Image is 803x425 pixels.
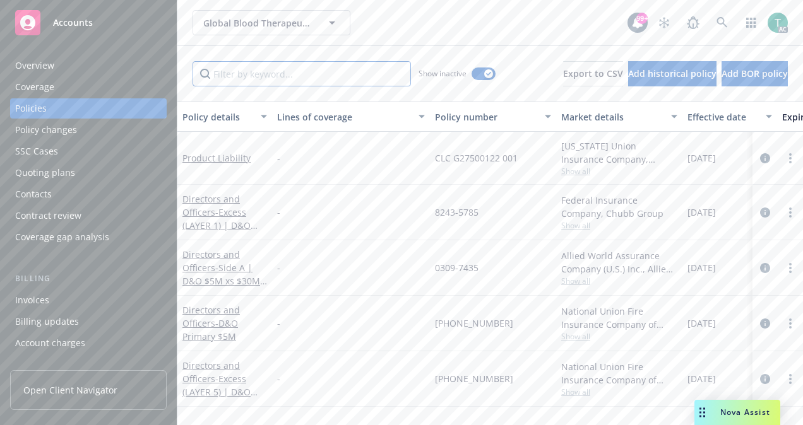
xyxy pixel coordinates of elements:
span: - [277,317,280,330]
a: more [783,316,798,331]
button: Lines of coverage [272,102,430,132]
div: Lines of coverage [277,110,411,124]
span: - [277,206,280,219]
span: Add BOR policy [722,67,788,79]
div: Policy changes [15,120,77,140]
span: - [277,151,280,165]
div: Billing [10,272,167,285]
a: circleInformation [758,371,773,387]
span: [DATE] [687,317,716,330]
a: circleInformation [758,151,773,166]
a: Installment plans [10,354,167,375]
a: Stop snowing [651,10,677,35]
span: Accounts [53,18,93,28]
span: [DATE] [687,206,716,219]
button: Add historical policy [628,61,717,86]
div: Policies [15,98,47,119]
a: Billing updates [10,311,167,332]
span: Show all [561,220,677,231]
div: National Union Fire Insurance Company of [GEOGRAPHIC_DATA], [GEOGRAPHIC_DATA], AIG [561,305,677,331]
img: photo [768,13,788,33]
span: - D&O Primary $5M [182,317,238,342]
div: Drag to move [694,400,710,425]
span: CLC G27500122 001 [435,151,518,165]
a: Directors and Officers [182,248,260,300]
div: Policy details [182,110,253,124]
a: Report a Bug [681,10,706,35]
div: SSC Cases [15,141,58,161]
span: Global Blood Therapeutics, Inc. [203,16,312,30]
a: more [783,260,798,276]
div: Installment plans [15,354,89,375]
a: Account charges [10,333,167,353]
div: Contacts [15,184,52,204]
button: Add BOR policy [722,61,788,86]
div: Market details [561,110,663,124]
div: Invoices [15,290,49,310]
div: Policy number [435,110,537,124]
button: Global Blood Therapeutics, Inc. [193,10,350,35]
span: Show all [561,166,677,177]
button: Nova Assist [694,400,780,425]
span: - Excess (LAYER 5) | D&O $5M xs $25M [182,373,258,411]
span: Export to CSV [563,67,623,79]
div: Allied World Assurance Company (U.S.) Inc., Allied World Assurance Company (AWAC) [561,249,677,276]
a: Product Liability [182,152,251,164]
a: Directors and Officers [182,193,251,245]
a: Accounts [10,5,167,40]
div: Overview [15,55,54,76]
span: 8243-5785 [435,206,479,219]
a: more [783,205,798,220]
a: SSC Cases [10,141,167,161]
a: Policies [10,98,167,119]
a: Policy changes [10,120,167,140]
div: National Union Fire Insurance Company of [GEOGRAPHIC_DATA], [GEOGRAPHIC_DATA], AIG [561,360,677,387]
button: Policy number [430,102,556,132]
a: Coverage [10,77,167,97]
a: more [783,371,798,387]
span: [PHONE_NUMBER] [435,317,513,330]
span: - Side A | D&O $5M xs $30M ASide [182,262,267,300]
div: Federal Insurance Company, Chubb Group [561,194,677,220]
button: Policy details [177,102,272,132]
a: Switch app [739,10,764,35]
a: circleInformation [758,205,773,220]
div: Account charges [15,333,85,353]
span: Add historical policy [628,67,717,79]
div: Coverage [15,77,54,97]
div: [US_STATE] Union Insurance Company, Chubb Group [561,139,677,166]
div: Billing updates [15,311,79,332]
a: Invoices [10,290,167,310]
input: Filter by keyword... [193,61,411,86]
a: Contacts [10,184,167,204]
a: Directors and Officers [182,359,251,411]
a: Contract review [10,206,167,226]
div: Quoting plans [15,163,75,183]
span: [DATE] [687,372,716,385]
button: Market details [556,102,682,132]
span: Show all [561,331,677,342]
div: Contract review [15,206,81,226]
span: Show all [561,276,677,286]
a: Search [710,10,735,35]
span: - [277,261,280,274]
span: Open Client Navigator [23,383,117,397]
a: circleInformation [758,316,773,331]
div: Coverage gap analysis [15,227,109,247]
button: Effective date [682,102,777,132]
a: Quoting plans [10,163,167,183]
span: [DATE] [687,151,716,165]
a: Overview [10,55,167,76]
span: Show inactive [419,68,467,79]
a: Coverage gap analysis [10,227,167,247]
div: Effective date [687,110,758,124]
span: [DATE] [687,261,716,274]
span: Show all [561,387,677,397]
span: [PHONE_NUMBER] [435,372,513,385]
a: circleInformation [758,260,773,276]
span: - Excess (LAYER 1) | D&O $5M xs $5M [182,206,258,245]
span: - [277,372,280,385]
span: Nova Assist [720,407,770,417]
div: 99+ [636,13,648,24]
span: 0309-7435 [435,261,479,274]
